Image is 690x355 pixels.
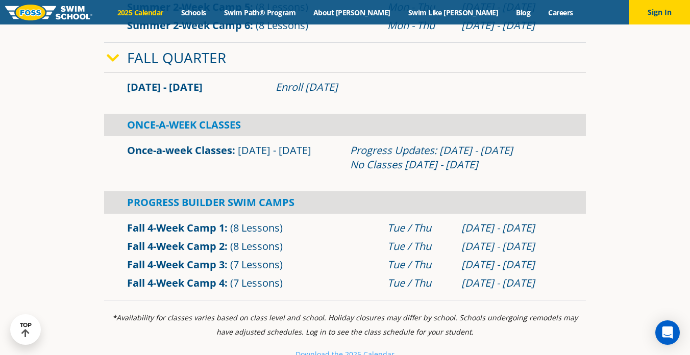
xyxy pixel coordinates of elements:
div: Progress Updates: [DATE] - [DATE] No Classes [DATE] - [DATE] [350,143,563,172]
div: TOP [20,322,32,338]
a: Swim Path® Program [215,8,304,17]
a: Fall 4-Week Camp 3 [127,258,225,271]
span: (8 Lessons) [230,221,283,235]
a: Blog [507,8,539,17]
a: Schools [172,8,215,17]
div: [DATE] - [DATE] [461,258,563,272]
span: [DATE] - [DATE] [238,143,311,157]
a: Swim Like [PERSON_NAME] [399,8,507,17]
div: Mon - Thu [387,18,452,33]
div: Tue / Thu [387,276,452,290]
span: (7 Lessons) [230,276,283,290]
a: About [PERSON_NAME] [305,8,400,17]
div: [DATE] - [DATE] [461,276,563,290]
span: (8 Lessons) [256,18,308,32]
a: Fall 4-Week Camp 4 [127,276,225,290]
a: Summer 2-Week Camp 6 [127,18,250,32]
div: Once-A-Week Classes [104,114,586,136]
div: Progress Builder Swim Camps [104,191,586,214]
div: Open Intercom Messenger [655,320,680,345]
div: Tue / Thu [387,258,452,272]
div: [DATE] - [DATE] [461,239,563,253]
div: [DATE] - [DATE] [461,18,563,33]
div: Enroll [DATE] [276,80,563,94]
i: *Availability for classes varies based on class level and school. Holiday closures may differ by ... [112,313,578,337]
div: Tue / Thu [387,221,452,235]
a: Fall Quarter [127,48,226,67]
a: 2025 Calendar [108,8,172,17]
a: Once-a-week Classes [127,143,232,157]
a: Fall 4-Week Camp 2 [127,239,225,253]
span: (7 Lessons) [230,258,283,271]
span: (8 Lessons) [230,239,283,253]
a: Fall 4-Week Camp 1 [127,221,225,235]
div: [DATE] - [DATE] [461,221,563,235]
img: FOSS Swim School Logo [5,5,92,20]
div: Tue / Thu [387,239,452,253]
a: Careers [539,8,582,17]
span: [DATE] - [DATE] [127,80,203,94]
